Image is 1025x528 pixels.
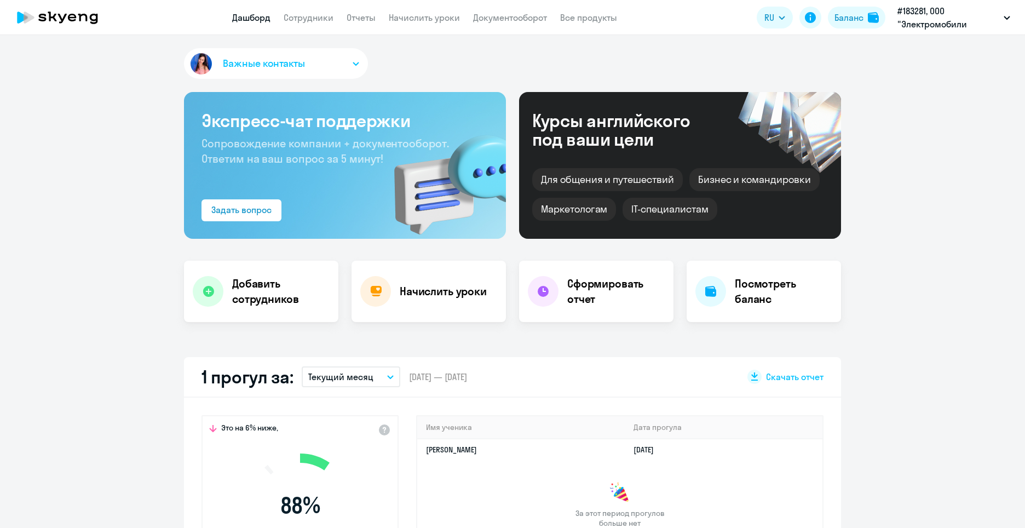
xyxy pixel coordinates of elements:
[834,11,863,24] div: Баланс
[201,136,449,165] span: Сопровождение компании + документооборот. Ответим на ваш вопрос за 5 минут!
[201,110,488,131] h3: Экспресс-чат поддержки
[868,12,879,23] img: balance
[735,276,832,307] h4: Посмотреть баланс
[378,116,506,239] img: bg-img
[766,371,824,383] span: Скачать отчет
[417,416,625,439] th: Имя ученика
[532,168,683,191] div: Для общения и путешествий
[560,12,617,23] a: Все продукты
[409,371,467,383] span: [DATE] — [DATE]
[828,7,885,28] button: Балансbalance
[892,4,1016,31] button: #183281, ООО "Электромобили Мануфэкчуринг Рус"
[609,482,631,504] img: congrats
[532,198,616,221] div: Маркетологам
[625,416,822,439] th: Дата прогула
[347,12,376,23] a: Отчеты
[308,370,373,383] p: Текущий месяц
[532,111,719,148] div: Курсы английского под ваши цели
[302,366,400,387] button: Текущий месяц
[757,7,793,28] button: RU
[221,423,278,436] span: Это на 6% ниже,
[201,199,281,221] button: Задать вопрос
[574,508,666,528] span: За этот период прогулов больше нет
[201,366,293,388] h2: 1 прогул за:
[473,12,547,23] a: Документооборот
[764,11,774,24] span: RU
[389,12,460,23] a: Начислить уроки
[237,492,363,519] span: 88 %
[897,4,999,31] p: #183281, ООО "Электромобили Мануфэкчуринг Рус"
[188,51,214,77] img: avatar
[400,284,487,299] h4: Начислить уроки
[184,48,368,79] button: Важные контакты
[232,276,330,307] h4: Добавить сотрудников
[634,445,663,455] a: [DATE]
[211,203,272,216] div: Задать вопрос
[623,198,717,221] div: IT-специалистам
[689,168,820,191] div: Бизнес и командировки
[426,445,477,455] a: [PERSON_NAME]
[232,12,270,23] a: Дашборд
[223,56,305,71] span: Важные контакты
[567,276,665,307] h4: Сформировать отчет
[284,12,333,23] a: Сотрудники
